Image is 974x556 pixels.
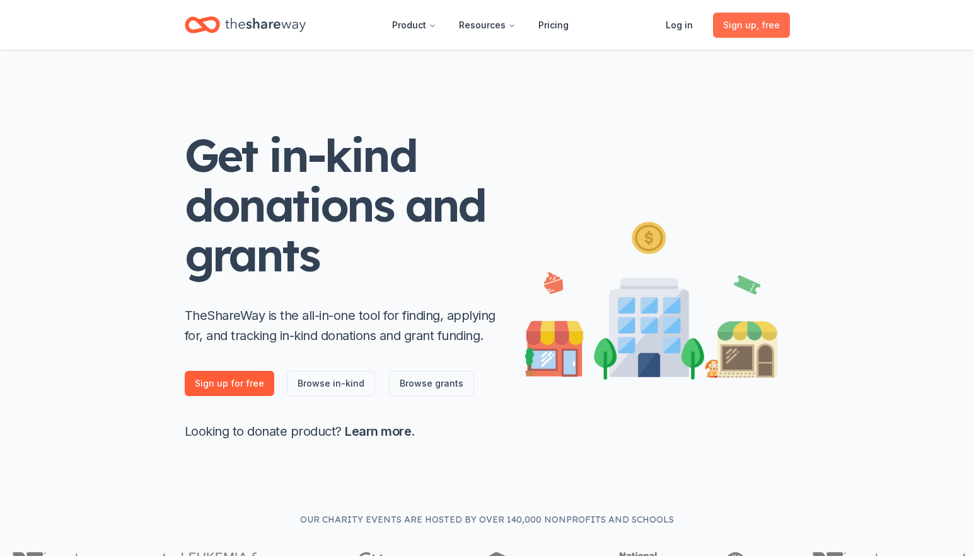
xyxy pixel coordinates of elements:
[723,18,780,33] span: Sign up
[389,371,474,396] a: Browse grants
[382,10,579,40] nav: Main
[185,130,500,280] h1: Get in-kind donations and grants
[185,371,274,396] a: Sign up for free
[287,371,375,396] a: Browse in-kind
[656,13,703,38] a: Log in
[382,13,446,38] button: Product
[757,20,780,30] span: , free
[528,13,579,38] a: Pricing
[449,13,526,38] button: Resources
[345,424,411,439] a: Learn more
[713,13,790,38] a: Sign up, free
[185,10,306,40] a: Home
[185,421,500,441] p: Looking to donate product? .
[185,305,500,346] p: TheShareWay is the all-in-one tool for finding, applying for, and tracking in-kind donations and ...
[525,217,777,380] img: Illustration for landing page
